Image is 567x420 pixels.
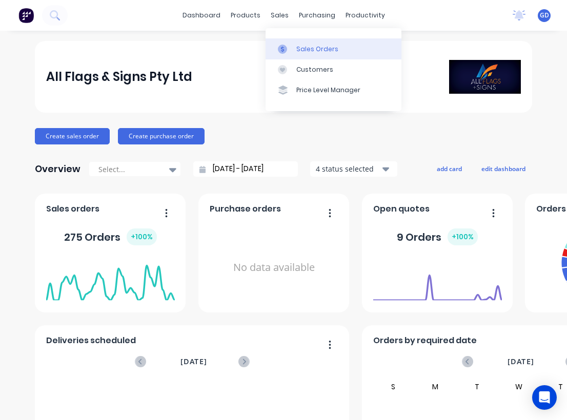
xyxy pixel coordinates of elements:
[64,228,157,245] div: 275 Orders
[266,59,401,80] a: Customers
[414,381,456,393] div: M
[373,381,415,393] div: S
[296,65,333,74] div: Customers
[35,159,80,179] div: Overview
[266,80,401,100] a: Price Level Manager
[310,161,397,177] button: 4 status selected
[46,203,99,215] span: Sales orders
[226,8,266,23] div: products
[316,163,380,174] div: 4 status selected
[397,228,478,245] div: 9 Orders
[532,385,557,410] div: Open Intercom Messenger
[296,45,338,54] div: Sales Orders
[430,162,469,175] button: add card
[177,8,226,23] a: dashboard
[18,8,34,23] img: Factory
[35,128,110,144] button: Create sales order
[540,11,549,20] span: GD
[180,356,207,367] span: [DATE]
[340,8,390,23] div: productivity
[475,162,532,175] button: edit dashboard
[456,381,498,393] div: T
[210,219,338,316] div: No data available
[373,203,430,215] span: Open quotes
[449,60,521,94] img: All Flags & Signs Pty Ltd
[448,228,478,245] div: + 100 %
[498,381,540,393] div: W
[266,8,294,23] div: sales
[508,356,534,367] span: [DATE]
[294,8,340,23] div: purchasing
[210,203,281,215] span: Purchase orders
[296,86,360,95] div: Price Level Manager
[266,38,401,59] a: Sales Orders
[118,128,205,144] button: Create purchase order
[46,67,192,87] div: All Flags & Signs Pty Ltd
[127,228,157,245] div: + 100 %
